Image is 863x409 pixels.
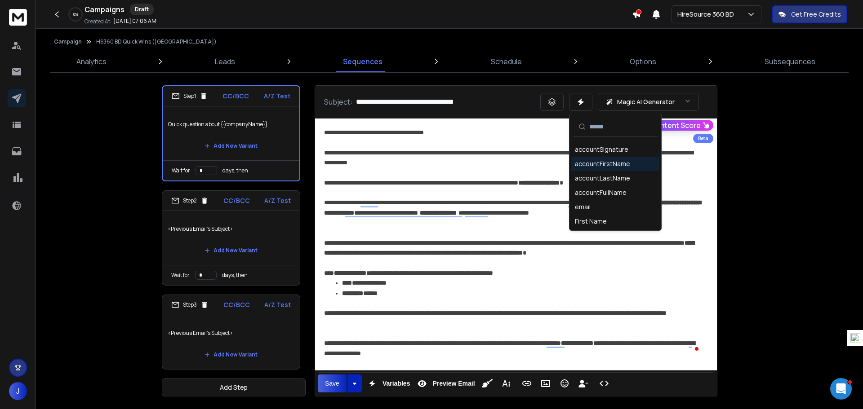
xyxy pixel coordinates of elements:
button: Get Free Credits [772,5,847,23]
div: email [575,202,591,211]
p: A/Z Test [264,300,291,309]
button: Code View [596,374,613,392]
iframe: Intercom live chat [830,378,852,400]
p: A/Z Test [264,196,291,205]
p: <Previous Email's Subject> [168,321,294,346]
p: Get Free Credits [791,10,841,19]
div: Step 3 [171,301,209,309]
p: days, then [222,272,248,279]
p: Schedule [491,56,522,67]
div: First Name [575,217,607,226]
p: days, then [222,167,248,174]
a: Subsequences [759,51,821,72]
p: Sequences [343,56,383,67]
a: Options [624,51,662,72]
button: Save [318,374,347,392]
li: Step2CC/BCCA/Z Test<Previous Email's Subject>Add New VariantWait fordays, then [162,190,300,286]
li: Step1CC/BCCA/Z TestQuick question about {{companyName}}Add New VariantWait fordays, then [162,85,300,181]
div: accountFirstName [575,159,630,168]
button: Add Step [162,378,306,396]
button: More Text [498,374,515,392]
p: Magic AI Generator [617,97,675,106]
a: Schedule [485,51,527,72]
button: Preview Email [414,374,476,392]
p: Wait for [171,272,190,279]
div: accountLastName [575,174,630,183]
p: A/Z Test [264,92,290,101]
span: Variables [381,380,412,387]
a: Analytics [71,51,112,72]
p: CC/BCC [223,300,250,309]
p: Leads [215,56,235,67]
button: Add New Variant [197,242,265,259]
button: Insert Unsubscribe Link [575,374,592,392]
a: Leads [209,51,240,72]
a: Sequences [338,51,388,72]
p: <Previous Email's Subject> [168,216,294,242]
button: Magic AI Generator [598,93,699,111]
p: HireSource 360 BD [677,10,738,19]
h1: Campaigns [85,4,125,15]
li: Step3CC/BCCA/Z Test<Previous Email's Subject>Add New Variant [162,295,300,369]
button: Get Content Score [632,120,713,131]
button: Add New Variant [197,346,265,364]
p: Quick question about {{companyName}} [168,112,294,137]
button: J [9,382,27,400]
button: Campaign [54,38,82,45]
button: Clean HTML [479,374,496,392]
span: Preview Email [431,380,476,387]
p: CC/BCC [223,196,250,205]
p: Created At: [85,18,111,25]
p: HS360 BD Quick Wins ([GEOGRAPHIC_DATA]) [96,38,217,45]
p: 0 % [73,12,78,17]
div: Draft [130,4,154,15]
p: Options [630,56,656,67]
p: Subsequences [765,56,815,67]
div: Beta [693,134,713,143]
button: Add New Variant [197,137,265,155]
div: Step 2 [171,197,209,205]
div: Step 1 [172,92,208,100]
div: To enrich screen reader interactions, please activate Accessibility in Grammarly extension settings [315,119,717,364]
p: Wait for [172,167,190,174]
p: CC/BCC [222,92,249,101]
button: Variables [364,374,412,392]
p: Subject: [324,97,352,107]
p: Analytics [76,56,107,67]
div: accountFullName [575,188,627,197]
div: accountSignature [575,145,628,154]
button: Emoticons [556,374,573,392]
button: Insert Link (Ctrl+K) [518,374,535,392]
p: [DATE] 07:06 AM [113,18,156,25]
